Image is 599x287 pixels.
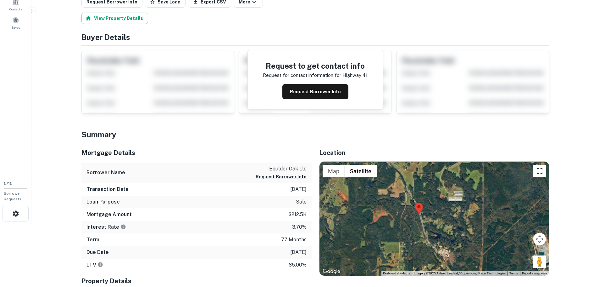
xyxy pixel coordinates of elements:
a: Saved [2,14,30,31]
button: Show street map [323,165,345,177]
h5: Location [319,148,549,158]
p: boulder oak llc [256,165,307,173]
span: Imagery ©2025 Airbus, Landsat / Copernicus, Maxar Technologies [414,272,506,275]
button: Drag Pegman onto the map to open Street View [533,255,546,268]
h5: Mortgage Details [81,148,312,158]
span: 0 / 10 [4,181,13,186]
h6: Borrower Name [86,169,125,176]
button: Show satellite imagery [345,165,377,177]
p: 3.70% [292,223,307,231]
iframe: Chat Widget [568,237,599,267]
button: Request Borrower Info [282,84,348,99]
h4: Buyer Details [81,32,549,43]
h4: Request to get contact info [263,60,368,72]
span: Saved [11,25,20,30]
svg: LTVs displayed on the website are for informational purposes only and may be reported incorrectly... [97,262,103,267]
p: highway 41 [342,72,368,79]
img: Google [321,267,342,276]
svg: The interest rates displayed on the website are for informational purposes only and may be report... [120,224,126,230]
a: Report a map error [522,272,547,275]
button: Map camera controls [533,233,546,245]
a: Terms (opens in new tab) [509,272,518,275]
h6: Interest Rate [86,223,126,231]
span: Borrower Requests [4,191,21,201]
h6: Term [86,236,99,244]
p: sale [296,198,307,206]
h6: Due Date [86,249,109,256]
p: Request for contact information for [263,72,341,79]
button: Toggle fullscreen view [533,165,546,177]
button: Request Borrower Info [256,173,307,181]
h4: Summary [81,129,549,140]
p: 85.00% [289,261,307,269]
p: 77 months [281,236,307,244]
p: $212.5k [288,211,307,218]
button: Keyboard shortcuts [383,271,410,276]
span: Contacts [9,7,22,12]
p: [DATE] [290,249,307,256]
a: Open this area in Google Maps (opens a new window) [321,267,342,276]
button: View Property Details [81,13,148,24]
h6: Loan Purpose [86,198,120,206]
p: [DATE] [290,186,307,193]
h6: LTV [86,261,103,269]
h6: Transaction Date [86,186,129,193]
h5: Property Details [81,276,312,286]
h6: Mortgage Amount [86,211,132,218]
